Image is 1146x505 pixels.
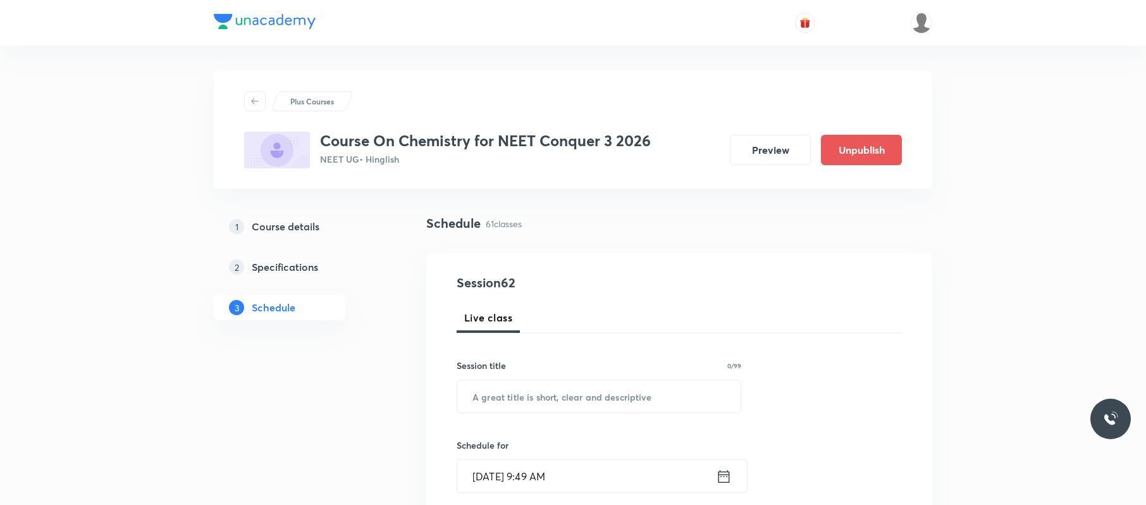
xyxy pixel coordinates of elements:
[911,12,932,34] img: aadi Shukla
[727,363,741,369] p: 0/99
[821,135,902,165] button: Unpublish
[457,380,741,413] input: A great title is short, clear and descriptive
[457,273,687,292] h4: Session 62
[457,439,741,452] h6: Schedule for
[252,259,318,275] h5: Specifications
[457,359,506,372] h6: Session title
[795,13,815,33] button: avatar
[426,214,481,233] h4: Schedule
[486,217,522,230] p: 61 classes
[229,259,244,275] p: 2
[464,310,512,325] span: Live class
[229,300,244,315] p: 3
[214,14,316,29] img: Company Logo
[799,17,811,28] img: avatar
[244,132,310,168] img: C78DE5D0-34A7-41C9-955F-5F1A2128FC14_plus.png
[320,153,651,166] p: NEET UG • Hinglish
[229,219,244,234] p: 1
[214,254,386,280] a: 2Specifications
[252,219,319,234] h5: Course details
[730,135,811,165] button: Preview
[214,14,316,32] a: Company Logo
[252,300,295,315] h5: Schedule
[320,132,651,150] h3: Course On Chemistry for NEET Conquer 3 2026
[290,96,334,107] p: Plus Courses
[214,214,386,239] a: 1Course details
[1103,411,1118,427] img: ttu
